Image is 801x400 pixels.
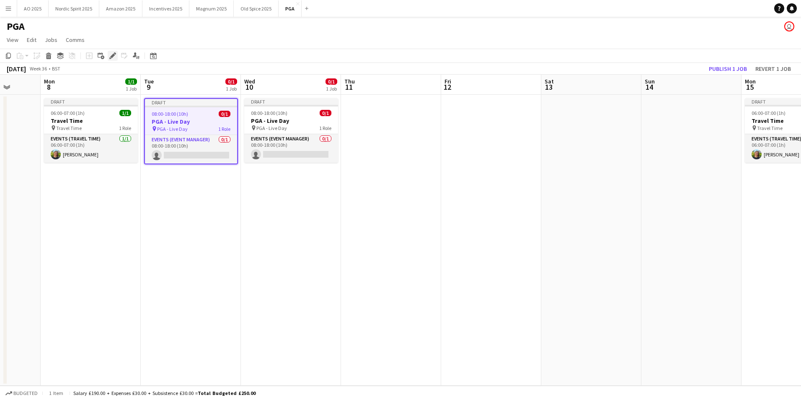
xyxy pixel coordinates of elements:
app-card-role: Events (Event Manager)0/108:00-18:00 (10h) [244,134,338,163]
span: Jobs [45,36,57,44]
span: 06:00-07:00 (1h) [752,110,785,116]
span: 1 Role [319,125,331,131]
a: Edit [23,34,40,45]
a: Jobs [41,34,61,45]
span: 06:00-07:00 (1h) [51,110,85,116]
span: Sun [645,78,655,85]
span: Thu [344,78,355,85]
span: 08:00-18:00 (10h) [152,111,188,117]
span: 0/1 [225,78,237,85]
button: Incentives 2025 [142,0,189,17]
div: Draft [244,98,338,105]
button: PGA [279,0,302,17]
span: PGA - Live Day [157,126,188,132]
span: Tue [144,78,154,85]
span: 9 [143,82,154,92]
span: Comms [66,36,85,44]
span: View [7,36,18,44]
span: 08:00-18:00 (10h) [251,110,287,116]
span: 8 [43,82,55,92]
span: PGA - Live Day [256,125,287,131]
app-user-avatar: Kerri Melville-Gee [784,21,794,31]
div: 1 Job [326,86,337,92]
span: Sat [545,78,554,85]
app-job-card: Draft08:00-18:00 (10h)0/1PGA - Live Day PGA - Live Day1 RoleEvents (Event Manager)0/108:00-18:00 ... [244,98,338,163]
div: Draft [44,98,138,105]
span: Edit [27,36,36,44]
h3: PGA - Live Day [145,118,237,125]
span: 1 item [46,390,66,396]
span: Travel Time [56,125,82,131]
span: Mon [745,78,756,85]
span: 10 [243,82,255,92]
span: 0/1 [320,110,331,116]
span: 12 [443,82,451,92]
span: 1 Role [218,126,230,132]
button: Amazon 2025 [99,0,142,17]
button: AO 2025 [17,0,49,17]
div: 1 Job [226,86,237,92]
button: Magnum 2025 [189,0,234,17]
span: 1/1 [119,110,131,116]
span: Fri [444,78,451,85]
a: Comms [62,34,88,45]
span: 1/1 [125,78,137,85]
div: 1 Job [126,86,137,92]
button: Budgeted [4,389,39,398]
h3: PGA - Live Day [244,117,338,125]
span: 0/1 [219,111,230,117]
button: Publish 1 job [705,63,750,74]
button: Nordic Spirit 2025 [49,0,99,17]
span: 0/1 [326,78,337,85]
div: Salary £190.00 + Expenses £30.00 + Subsistence £30.00 = [73,390,256,396]
span: 13 [543,82,554,92]
button: Old Spice 2025 [234,0,279,17]
a: View [3,34,22,45]
h1: PGA [7,20,25,33]
span: 11 [343,82,355,92]
div: Draft [145,99,237,106]
span: 15 [744,82,756,92]
h3: Travel Time [44,117,138,125]
app-job-card: Draft08:00-18:00 (10h)0/1PGA - Live Day PGA - Live Day1 RoleEvents (Event Manager)0/108:00-18:00 ... [144,98,238,164]
span: Travel Time [757,125,783,131]
app-card-role: Events (Event Manager)0/108:00-18:00 (10h) [145,135,237,164]
span: 1 Role [119,125,131,131]
span: Wed [244,78,255,85]
span: Budgeted [13,390,38,396]
span: 14 [643,82,655,92]
app-job-card: Draft06:00-07:00 (1h)1/1Travel Time Travel Time1 RoleEvents (Travel Time)1/106:00-07:00 (1h)[PERS... [44,98,138,163]
button: Revert 1 job [752,63,794,74]
span: Total Budgeted £250.00 [198,390,256,396]
div: BST [52,65,60,72]
div: [DATE] [7,65,26,73]
span: Mon [44,78,55,85]
app-card-role: Events (Travel Time)1/106:00-07:00 (1h)[PERSON_NAME] [44,134,138,163]
span: Week 36 [28,65,49,72]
